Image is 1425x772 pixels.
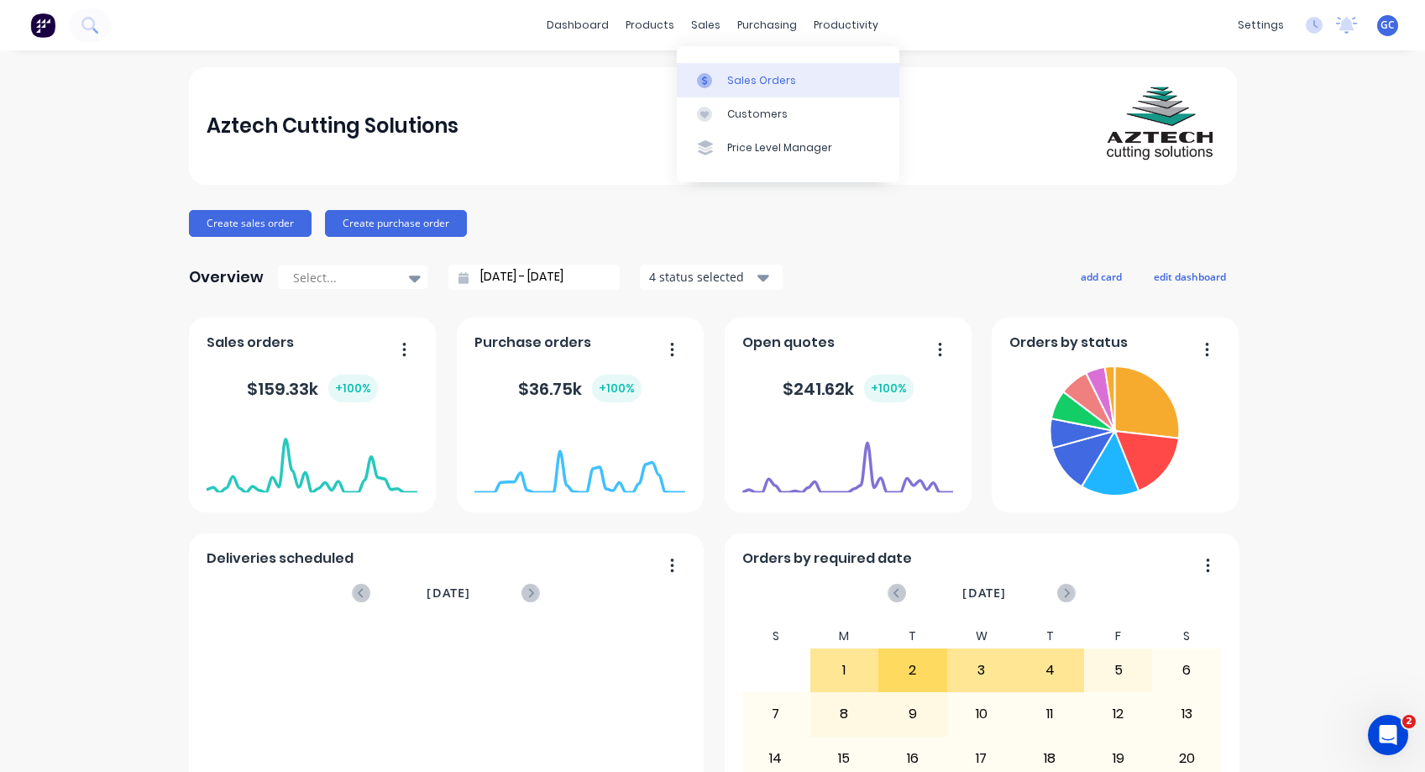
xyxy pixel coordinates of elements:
[538,13,617,38] a: dashboard
[1153,649,1220,691] div: 6
[727,140,832,155] div: Price Level Manager
[805,13,887,38] div: productivity
[1143,265,1237,287] button: edit dashboard
[947,624,1016,649] div: W
[1016,693,1083,735] div: 11
[811,693,878,735] div: 8
[640,265,783,290] button: 4 status selected
[810,624,879,649] div: M
[878,624,947,649] div: T
[962,584,1006,602] span: [DATE]
[649,268,755,286] div: 4 status selected
[427,584,470,602] span: [DATE]
[1015,624,1084,649] div: T
[1016,649,1083,691] div: 4
[207,333,294,353] span: Sales orders
[207,109,458,143] div: Aztech Cutting Solutions
[677,63,899,97] a: Sales Orders
[189,260,264,294] div: Overview
[1070,265,1133,287] button: add card
[879,649,946,691] div: 2
[727,107,788,122] div: Customers
[677,97,899,131] a: Customers
[617,13,683,38] div: products
[328,375,378,402] div: + 100 %
[864,375,914,402] div: + 100 %
[247,375,378,402] div: $ 159.33k
[683,13,729,38] div: sales
[1368,715,1408,755] iframe: Intercom live chat
[1101,67,1218,185] img: Aztech Cutting Solutions
[474,333,591,353] span: Purchase orders
[1402,715,1416,728] span: 2
[742,693,809,735] div: 7
[727,73,796,88] div: Sales Orders
[729,13,805,38] div: purchasing
[742,549,912,569] span: Orders by required date
[1085,649,1152,691] div: 5
[879,693,946,735] div: 9
[30,13,55,38] img: Factory
[1084,624,1153,649] div: F
[592,375,642,402] div: + 100 %
[742,333,835,353] span: Open quotes
[1085,693,1152,735] div: 12
[1229,13,1292,38] div: settings
[948,693,1015,735] div: 10
[1153,693,1220,735] div: 13
[811,649,878,691] div: 1
[207,549,354,569] span: Deliveries scheduled
[1152,624,1221,649] div: S
[189,210,312,237] button: Create sales order
[518,375,642,402] div: $ 36.75k
[677,131,899,165] a: Price Level Manager
[948,649,1015,691] div: 3
[1380,18,1395,33] span: GC
[783,375,914,402] div: $ 241.62k
[325,210,467,237] button: Create purchase order
[741,624,810,649] div: S
[1009,333,1128,353] span: Orders by status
